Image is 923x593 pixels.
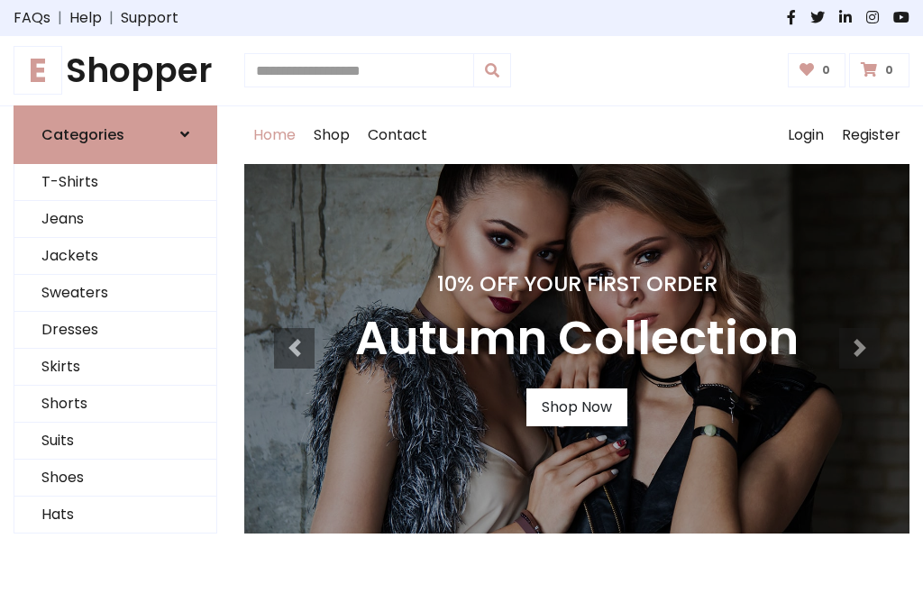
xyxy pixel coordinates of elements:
a: Contact [359,106,436,164]
span: | [102,7,121,29]
span: 0 [818,62,835,78]
a: Dresses [14,312,216,349]
a: Shorts [14,386,216,423]
span: 0 [881,62,898,78]
a: Shop [305,106,359,164]
a: Hats [14,497,216,534]
a: Jeans [14,201,216,238]
a: FAQs [14,7,50,29]
h4: 10% Off Your First Order [355,271,799,296]
h1: Shopper [14,50,217,91]
a: Login [779,106,833,164]
a: Jackets [14,238,216,275]
a: Register [833,106,909,164]
a: Suits [14,423,216,460]
span: E [14,46,62,95]
a: Shop Now [526,388,627,426]
a: Skirts [14,349,216,386]
a: 0 [788,53,846,87]
a: EShopper [14,50,217,91]
a: Support [121,7,178,29]
h3: Autumn Collection [355,311,799,367]
a: Categories [14,105,217,164]
a: Help [69,7,102,29]
a: Home [244,106,305,164]
h6: Categories [41,126,124,143]
a: Sweaters [14,275,216,312]
a: 0 [849,53,909,87]
a: T-Shirts [14,164,216,201]
span: | [50,7,69,29]
a: Shoes [14,460,216,497]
